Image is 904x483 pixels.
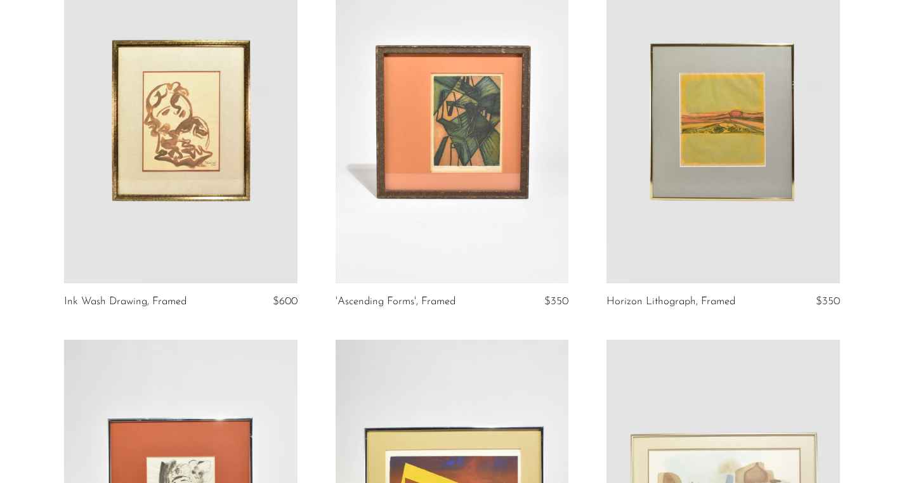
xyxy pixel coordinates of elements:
[273,296,298,307] span: $600
[336,296,455,307] a: 'Ascending Forms', Framed
[544,296,568,307] span: $350
[606,296,735,307] a: Horizon Lithograph, Framed
[816,296,840,307] span: $350
[64,296,187,307] a: Ink Wash Drawing, Framed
